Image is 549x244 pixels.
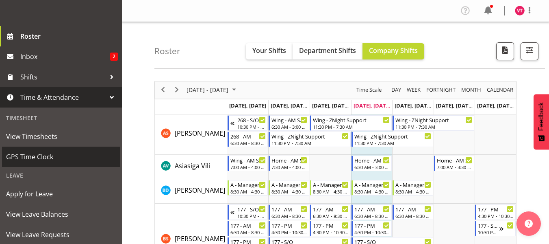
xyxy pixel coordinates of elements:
[478,229,499,235] div: 10:30 PM - 6:30 AM
[271,180,307,189] div: A - Manager
[175,234,225,244] a: [PERSON_NAME]
[158,85,169,95] button: Previous
[425,85,456,95] span: Fortnight
[534,94,549,149] button: Feedback - Show survey
[313,205,349,213] div: 177 - AM
[395,213,431,219] div: 6:30 AM - 8:30 AM
[237,213,266,219] div: 10:30 PM - 6:30 AM
[230,132,266,140] div: 268 - AM
[271,102,308,109] span: [DATE], [DATE]
[478,213,514,219] div: 4:30 PM - 10:30 PM
[110,53,118,61] span: 2
[155,114,227,155] td: Arshdeep Singh resource
[354,164,390,170] div: 6:30 AM - 3:00 PM
[393,204,433,220] div: Billie Sothern"s event - 177 - AM Begin From Friday, August 15, 2025 at 6:30:00 AM GMT+12:00 Ends...
[6,188,116,200] span: Apply for Leave
[354,180,390,189] div: A - Manager
[2,204,120,224] a: View Leave Balances
[175,234,225,243] span: [PERSON_NAME]
[246,43,293,59] button: Your Shifts
[352,156,392,171] div: Asiasiga Vili"s event - Home - AM Support 2 Begin From Thursday, August 14, 2025 at 6:30:00 AM GM...
[2,167,120,184] div: Leave
[525,220,533,228] img: help-xxl-2.png
[313,123,390,130] div: 11:30 PM - 7:30 AM
[2,184,120,204] a: Apply for Leave
[6,229,116,241] span: View Leave Requests
[271,116,307,124] div: Wing - AM Support 1
[230,188,266,195] div: 8:30 AM - 4:30 PM
[228,204,268,220] div: Billie Sothern"s event - 177 - S/O Begin From Sunday, August 10, 2025 at 10:30:00 PM GMT+12:00 En...
[436,102,473,109] span: [DATE], [DATE]
[354,188,390,195] div: 8:30 AM - 4:30 PM
[486,85,514,95] span: calendar
[538,102,545,131] span: Feedback
[354,156,390,164] div: Home - AM Support 2
[475,221,516,236] div: Billie Sothern"s event - 177 - S/O Begin From Sunday, August 17, 2025 at 10:30:00 PM GMT+12:00 En...
[228,221,268,236] div: Billie Sothern"s event - 177 - AM Begin From Monday, August 11, 2025 at 6:30:00 AM GMT+12:00 Ends...
[269,115,309,131] div: Arshdeep Singh"s event - Wing - AM Support 1 Begin From Tuesday, August 12, 2025 at 6:30:00 AM GM...
[475,204,516,220] div: Billie Sothern"s event - 177 - PM Begin From Sunday, August 17, 2025 at 4:30:00 PM GMT+12:00 Ends...
[354,213,390,219] div: 6:30 AM - 8:30 AM
[269,221,309,236] div: Billie Sothern"s event - 177 - PM Begin From Tuesday, August 12, 2025 at 4:30:00 PM GMT+12:00 End...
[20,91,106,103] span: Time & Attendance
[6,130,116,143] span: View Timesheets
[354,229,390,235] div: 4:30 PM - 10:30 PM
[460,85,483,95] button: Timeline Month
[175,186,225,195] span: [PERSON_NAME]
[352,132,433,147] div: Arshdeep Singh"s event - Wing - ZNight Support Begin From Thursday, August 14, 2025 at 11:30:00 P...
[6,208,116,220] span: View Leave Balances
[271,213,307,219] div: 6:30 AM - 8:30 AM
[354,205,390,213] div: 177 - AM
[369,46,418,55] span: Company Shifts
[269,204,309,220] div: Billie Sothern"s event - 177 - AM Begin From Tuesday, August 12, 2025 at 6:30:00 AM GMT+12:00 End...
[155,179,227,204] td: Barbara Dunlop resource
[515,6,525,15] img: vanessa-thornley8527.jpg
[185,85,240,95] button: August 2025
[228,156,268,171] div: Asiasiga Vili"s event - Wing - AM Support 2 Begin From Monday, August 11, 2025 at 7:00:00 AM GMT+...
[313,188,349,195] div: 8:30 AM - 4:30 PM
[310,180,351,196] div: Barbara Dunlop"s event - A - Manager Begin From Wednesday, August 13, 2025 at 8:30:00 AM GMT+12:0...
[229,102,266,109] span: [DATE], [DATE]
[313,213,349,219] div: 6:30 AM - 8:30 AM
[391,85,402,95] span: Day
[230,140,266,146] div: 6:30 AM - 8:30 AM
[271,188,307,195] div: 8:30 AM - 4:30 PM
[395,205,431,213] div: 177 - AM
[393,180,433,196] div: Barbara Dunlop"s event - A - Manager Begin From Friday, August 15, 2025 at 8:30:00 AM GMT+12:00 E...
[269,180,309,196] div: Barbara Dunlop"s event - A - Manager Begin From Tuesday, August 12, 2025 at 8:30:00 AM GMT+12:00 ...
[154,46,180,56] h4: Roster
[313,221,349,229] div: 177 - PM
[170,81,184,99] div: next period
[521,42,538,60] button: Filter Shifts
[478,205,514,213] div: 177 - PM
[293,43,362,59] button: Department Shifts
[230,156,266,164] div: Wing - AM Support 2
[390,85,403,95] button: Timeline Day
[230,180,266,189] div: A - Manager
[395,123,472,130] div: 11:30 PM - 7:30 AM
[237,123,266,130] div: 10:30 PM - 6:30 AM
[395,102,432,109] span: [DATE], [DATE]
[20,51,110,63] span: Inbox
[230,221,266,229] div: 177 - AM
[352,180,392,196] div: Barbara Dunlop"s event - A - Manager Begin From Thursday, August 14, 2025 at 8:30:00 AM GMT+12:00...
[271,123,307,130] div: 6:30 AM - 3:00 PM
[171,85,182,95] button: Next
[237,205,266,213] div: 177 - S/O
[434,156,475,171] div: Asiasiga Vili"s event - Home - AM Support 1 Begin From Saturday, August 16, 2025 at 7:00:00 AM GM...
[271,132,348,140] div: Wing - ZNight Support
[184,81,241,99] div: August 11 - 17, 2025
[478,221,499,229] div: 177 - S/O
[395,188,431,195] div: 8:30 AM - 4:30 PM
[354,140,431,146] div: 11:30 PM - 7:30 AM
[460,85,482,95] span: Month
[175,185,225,195] a: [PERSON_NAME]
[230,229,266,235] div: 6:30 AM - 8:30 AM
[355,85,383,95] button: Time Scale
[228,180,268,196] div: Barbara Dunlop"s event - A - Manager Begin From Monday, August 11, 2025 at 8:30:00 AM GMT+12:00 E...
[352,204,392,220] div: Billie Sothern"s event - 177 - AM Begin From Thursday, August 14, 2025 at 6:30:00 AM GMT+12:00 En...
[271,164,307,170] div: 7:30 AM - 4:00 PM
[156,81,170,99] div: previous period
[352,221,392,236] div: Billie Sothern"s event - 177 - PM Begin From Thursday, August 14, 2025 at 4:30:00 PM GMT+12:00 En...
[271,140,348,146] div: 11:30 PM - 7:30 AM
